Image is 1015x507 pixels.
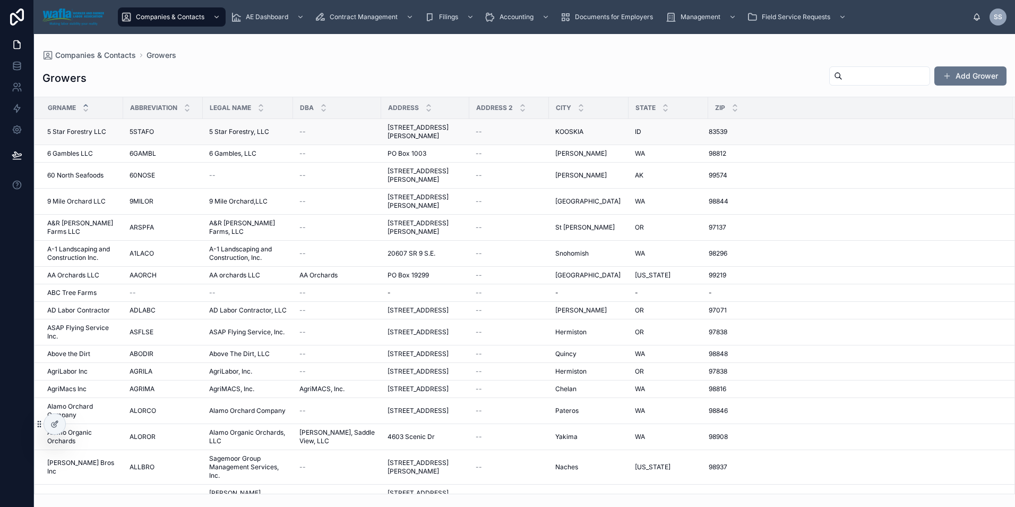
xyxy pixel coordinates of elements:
[209,407,287,415] a: Alamo Orchard Company
[388,367,463,376] a: [STREET_ADDRESS]
[299,223,306,232] span: --
[388,219,463,236] span: [STREET_ADDRESS][PERSON_NAME]
[476,350,543,358] a: --
[555,128,583,136] span: KOOSKIA
[130,306,156,315] span: ADLABC
[476,407,482,415] span: --
[635,328,644,336] span: OR
[388,385,449,393] span: [STREET_ADDRESS]
[388,407,449,415] span: [STREET_ADDRESS]
[555,350,622,358] a: Quincy
[709,249,727,258] span: 98296
[209,289,287,297] a: --
[421,7,479,27] a: Filings
[209,367,252,376] span: AgriLabor, Inc.
[118,7,226,27] a: Companies & Contacts
[130,171,155,180] span: 60NOSE
[130,407,156,415] span: ALORCO
[299,306,306,315] span: --
[388,289,463,297] a: -
[635,385,702,393] a: WA
[209,454,287,480] span: Sagemoor Group Management Services, Inc.
[709,367,1001,376] a: 97838
[130,271,157,280] span: AAORCH
[147,50,176,61] span: Growers
[635,249,702,258] a: WA
[209,328,287,336] a: ASAP Flying Service, Inc.
[209,407,286,415] span: Alamo Orchard Company
[47,149,117,158] a: 6 Gambles LLC
[709,223,1001,232] a: 97137
[934,66,1007,86] button: Add Grower
[47,306,110,315] span: AD Labor Contractor
[555,433,578,441] span: Yakima
[709,128,727,136] span: 83539
[47,219,117,236] span: A&R [PERSON_NAME] Farms LLC
[388,350,463,358] a: [STREET_ADDRESS]
[555,306,622,315] a: [PERSON_NAME]
[555,433,622,441] a: Yakima
[47,289,97,297] span: ABC Tree Farms
[709,350,1001,358] a: 98848
[635,128,641,136] span: ID
[555,149,622,158] a: [PERSON_NAME]
[388,328,449,336] span: [STREET_ADDRESS]
[130,433,156,441] span: ALOROR
[130,350,196,358] a: ABODIR
[635,350,702,358] a: WA
[476,249,482,258] span: --
[388,167,463,184] span: [STREET_ADDRESS][PERSON_NAME]
[635,171,702,180] a: AK
[709,433,728,441] span: 98908
[388,350,449,358] span: [STREET_ADDRESS]
[299,306,375,315] a: --
[555,306,607,315] span: [PERSON_NAME]
[709,433,1001,441] a: 98908
[555,249,589,258] span: Snohomish
[388,149,463,158] a: PO Box 1003
[388,433,435,441] span: 4603 Scenic Dr
[476,197,482,206] span: --
[299,149,306,158] span: --
[299,367,306,376] span: --
[130,328,196,336] a: ASFLSE
[209,245,287,262] a: A-1 Landscaping and Construction, Inc.
[555,385,622,393] a: Chelan
[555,171,622,180] a: [PERSON_NAME]
[709,149,726,158] span: 98812
[709,171,1001,180] a: 99574
[130,271,196,280] a: AAORCH
[476,128,543,136] a: --
[388,193,463,210] span: [STREET_ADDRESS][PERSON_NAME]
[635,385,645,393] span: WA
[209,197,287,206] a: 9 Mile Orchard,LLC
[476,128,482,136] span: --
[762,13,830,21] span: Field Service Requests
[47,197,106,206] span: 9 Mile Orchard LLC
[209,271,260,280] span: AA orchards LLC
[476,385,543,393] a: --
[47,289,117,297] a: ABC Tree Farms
[246,13,288,21] span: AE Dashboard
[47,402,117,419] span: Alamo Orchard Company
[388,306,463,315] a: [STREET_ADDRESS]
[47,385,117,393] a: AgriMacs Inc
[555,149,607,158] span: [PERSON_NAME]
[299,249,306,258] span: --
[209,128,269,136] span: 5 Star Forestry, LLC
[709,328,727,336] span: 97838
[635,328,702,336] a: OR
[299,385,375,393] a: AgriMACS, Inc.
[476,367,543,376] a: --
[47,428,117,445] span: Alamo Organic Orchards
[299,367,375,376] a: --
[476,197,543,206] a: --
[476,306,482,315] span: --
[47,128,117,136] a: 5 Star Forestry LLC
[555,367,622,376] a: Hermiston
[130,249,196,258] a: A1LACO
[312,7,419,27] a: Contract Management
[47,245,117,262] span: A-1 Landscaping and Construction Inc.
[709,128,1001,136] a: 83539
[299,249,375,258] a: --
